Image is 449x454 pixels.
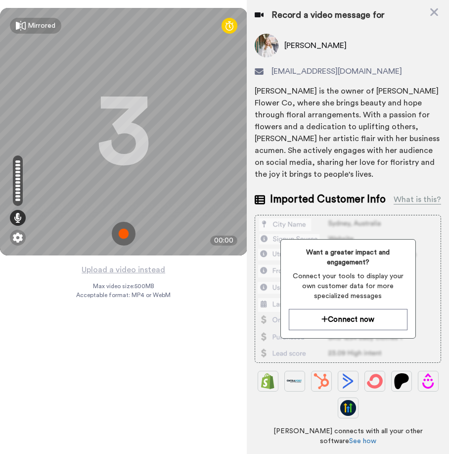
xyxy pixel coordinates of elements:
button: Upload a video instead [79,263,168,276]
img: Patreon [394,373,409,389]
img: ActiveCampaign [340,373,356,389]
img: Drip [420,373,436,389]
img: Shopify [260,373,276,389]
div: What is this? [394,194,441,205]
div: 3 [96,95,151,169]
span: Max video size: 500 MB [93,282,154,290]
span: Imported Customer Info [270,192,386,207]
span: [PERSON_NAME] connects with all your other software [255,426,441,446]
button: Connect now [289,309,407,330]
span: [EMAIL_ADDRESS][DOMAIN_NAME] [271,65,402,77]
img: GoHighLevel [340,400,356,416]
span: Connect your tools to display your own customer data for more specialized messages [289,271,407,301]
span: Want a greater impact and engagement? [289,248,407,267]
div: 00:00 [210,236,237,246]
div: [PERSON_NAME] is the owner of [PERSON_NAME] Flower Co, where she brings beauty and hope through f... [255,85,441,180]
img: ic_record_start.svg [112,222,135,246]
img: ConvertKit [367,373,383,389]
img: Hubspot [314,373,329,389]
span: Acceptable format: MP4 or WebM [76,291,171,299]
a: See how [349,438,376,445]
img: Ontraport [287,373,303,389]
